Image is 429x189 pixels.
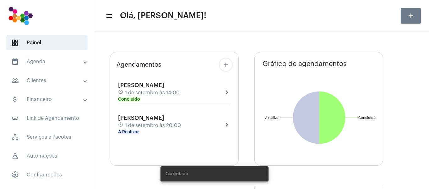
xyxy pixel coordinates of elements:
[11,152,19,160] span: sidenav icon
[118,115,164,121] span: [PERSON_NAME]
[11,96,84,103] mat-panel-title: Financeiro
[4,92,94,107] mat-expansion-panel-header: sidenav iconFinanceiro
[222,61,230,69] mat-icon: add
[265,116,280,120] text: A realizar
[11,96,19,103] mat-icon: sidenav icon
[6,111,88,126] span: Link de Agendamento
[118,97,140,102] mat-chip: Concluído
[11,77,19,84] mat-icon: sidenav icon
[118,89,124,96] mat-icon: schedule
[6,167,88,182] span: Configurações
[118,122,124,129] mat-icon: schedule
[11,133,19,141] span: sidenav icon
[11,171,19,179] span: sidenav icon
[120,11,206,21] span: Olá, [PERSON_NAME]!
[11,39,19,47] span: sidenav icon
[263,60,347,68] span: Gráfico de agendamentos
[4,54,94,69] mat-expansion-panel-header: sidenav iconAgenda
[6,130,88,145] span: Serviços e Pacotes
[5,3,36,28] img: 7bf4c2a9-cb5a-6366-d80e-59e5d4b2024a.png
[11,58,84,65] mat-panel-title: Agenda
[125,90,180,96] span: 1 de setembro às 14:00
[118,130,139,134] mat-chip: A Realizar
[125,123,181,128] span: 1 de setembro às 20:00
[4,73,94,88] mat-expansion-panel-header: sidenav iconClientes
[106,12,112,20] mat-icon: sidenav icon
[166,171,188,177] span: Conectado
[407,12,415,19] mat-icon: add
[223,88,231,96] mat-icon: chevron_right
[117,61,161,68] span: Agendamentos
[11,58,19,65] mat-icon: sidenav icon
[118,82,164,88] span: [PERSON_NAME]
[223,121,231,129] mat-icon: chevron_right
[11,77,84,84] mat-panel-title: Clientes
[6,35,88,50] span: Painel
[6,148,88,164] span: Automações
[11,114,19,122] mat-icon: sidenav icon
[358,116,376,120] text: Concluído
